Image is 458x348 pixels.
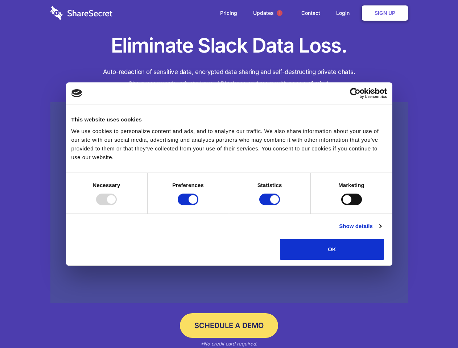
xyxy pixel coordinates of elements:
strong: Preferences [172,182,204,188]
div: We use cookies to personalize content and ads, and to analyze our traffic. We also share informat... [71,127,387,162]
a: Pricing [213,2,244,24]
a: Wistia video thumbnail [50,102,408,303]
a: Login [329,2,360,24]
button: OK [280,239,384,260]
a: Schedule a Demo [180,313,278,338]
a: Show details [339,222,381,231]
strong: Necessary [93,182,120,188]
a: Sign Up [362,5,408,21]
img: logo [71,89,82,97]
h1: Eliminate Slack Data Loss. [50,33,408,59]
span: 1 [277,10,282,16]
img: logo-wordmark-white-trans-d4663122ce5f474addd5e946df7df03e33cb6a1c49d2221995e7729f52c070b2.svg [50,6,112,20]
div: This website uses cookies [71,115,387,124]
strong: Marketing [338,182,364,188]
a: Contact [294,2,327,24]
h4: Auto-redaction of sensitive data, encrypted data sharing and self-destructing private chats. Shar... [50,66,408,90]
em: *No credit card required. [201,341,257,347]
strong: Statistics [257,182,282,188]
a: Usercentrics Cookiebot - opens in a new window [323,88,387,99]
